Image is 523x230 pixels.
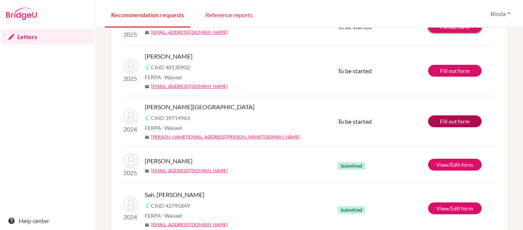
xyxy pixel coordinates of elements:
[487,7,514,21] button: Binda
[145,73,182,81] span: FERPA
[151,202,190,210] span: CAID 42795849
[151,221,228,228] a: [EMAIL_ADDRESS][DOMAIN_NAME]
[428,115,482,127] a: Fill out form
[151,114,190,122] span: CAID 39714963
[151,29,228,36] a: [EMAIL_ADDRESS][DOMAIN_NAME]
[123,168,139,177] p: 2025
[199,1,259,28] a: Reference reports
[123,125,139,134] p: 2024
[123,153,139,168] img: Khanal, Safal
[2,213,94,228] a: Help center
[338,118,372,125] span: To be started
[123,109,139,125] img: Khadka, Manavi
[161,74,182,80] span: - Waived
[428,202,482,214] a: View/Edit form
[428,159,482,171] a: View/Edit form
[151,83,228,90] a: [EMAIL_ADDRESS][DOMAIN_NAME]
[123,30,139,39] p: 2025
[151,63,190,71] span: CAID 48130902
[338,67,372,74] span: To be started
[123,59,139,74] img: Batas, Hardik
[145,212,182,220] span: FERPA
[123,197,139,212] img: Sah, Rohan Prasad
[145,102,255,112] span: [PERSON_NAME][GEOGRAPHIC_DATA]
[6,8,37,20] img: Bridge-U
[338,162,365,170] span: Submitted
[145,64,151,70] img: Common App logo
[145,169,149,173] span: mail
[151,133,301,140] a: [PERSON_NAME][EMAIL_ADDRESS][PERSON_NAME][DOMAIN_NAME]
[145,202,151,209] img: Common App logo
[145,124,182,132] span: FERPA
[151,167,228,174] a: [EMAIL_ADDRESS][DOMAIN_NAME]
[145,135,149,140] span: mail
[145,115,151,121] img: Common App logo
[145,52,193,61] span: [PERSON_NAME]
[145,84,149,89] span: mail
[145,223,149,227] span: mail
[338,206,365,214] span: Submitted
[123,74,139,83] p: 2025
[145,190,204,199] span: Sah, [PERSON_NAME]
[105,1,190,28] a: Recommendation requests
[161,212,182,219] span: - Waived
[161,125,182,131] span: - Waived
[145,156,193,166] span: [PERSON_NAME]
[145,30,149,35] span: mail
[428,65,482,77] a: Fill out form
[2,29,94,44] a: Letters
[123,212,139,222] p: 2024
